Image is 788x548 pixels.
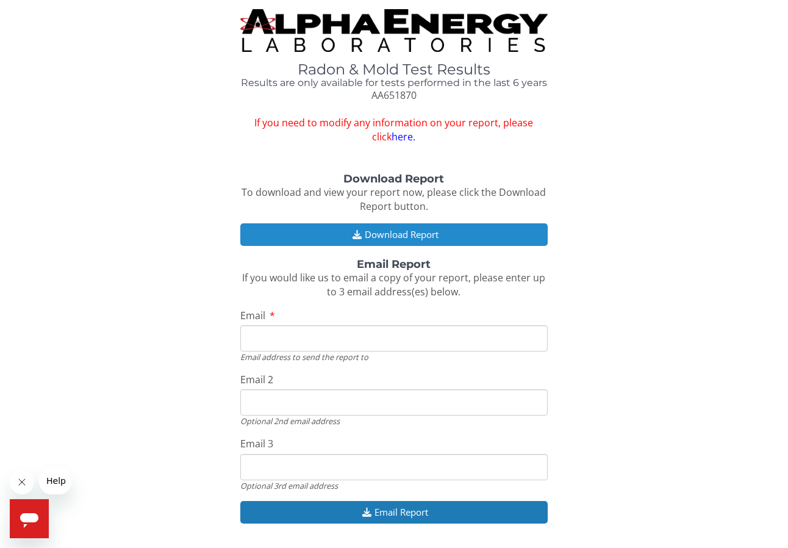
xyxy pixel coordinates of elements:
[242,271,545,298] span: If you would like us to email a copy of your report, please enter up to 3 email address(es) below.
[240,501,548,524] button: Email Report
[392,130,415,143] a: here.
[240,437,273,450] span: Email 3
[240,309,265,322] span: Email
[240,9,548,52] img: TightCrop.jpg
[357,258,431,271] strong: Email Report
[39,467,71,494] iframe: Message from company
[242,186,546,213] span: To download and view your report now, please click the Download Report button.
[240,373,273,386] span: Email 2
[240,116,548,144] span: If you need to modify any information on your report, please click
[240,62,548,78] h1: Radon & Mold Test Results
[240,480,548,491] div: Optional 3rd email address
[10,499,49,538] iframe: Button to launch messaging window
[10,470,34,494] iframe: Close message
[343,172,444,186] strong: Download Report
[240,223,548,246] button: Download Report
[240,78,548,88] h4: Results are only available for tests performed in the last 6 years
[240,416,548,427] div: Optional 2nd email address
[371,88,417,102] span: AA651870
[240,352,548,362] div: Email address to send the report to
